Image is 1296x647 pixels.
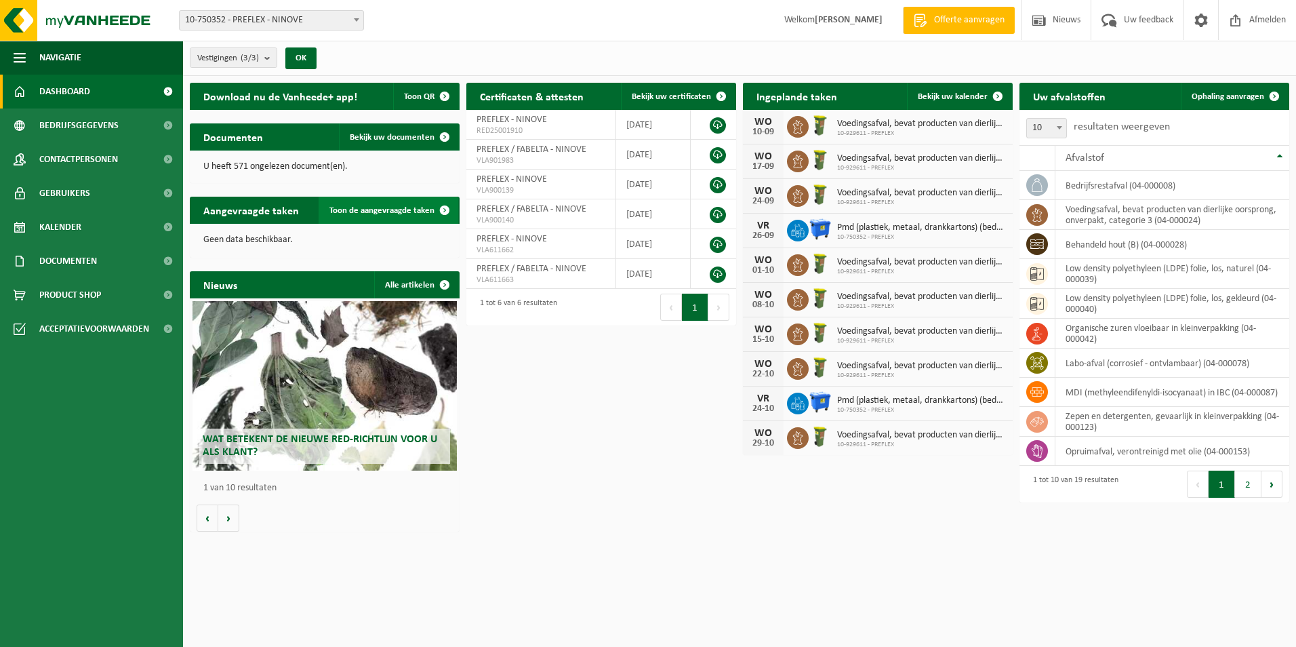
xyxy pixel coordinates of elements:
[1055,200,1289,230] td: voedingsafval, bevat producten van dierlijke oorsprong, onverpakt, categorie 3 (04-000024)
[616,140,691,170] td: [DATE]
[837,372,1006,380] span: 10-929611 - PREFLEX
[837,268,1006,276] span: 10-929611 - PREFLEX
[1209,471,1235,498] button: 1
[339,123,458,151] a: Bekijk uw documenten
[616,110,691,140] td: [DATE]
[616,199,691,229] td: [DATE]
[708,294,729,321] button: Next
[1055,437,1289,466] td: opruimafval, verontreinigd met olie (04-000153)
[466,83,597,109] h2: Certificaten & attesten
[203,434,437,458] span: Wat betekent de nieuwe RED-richtlijn voor u als klant?
[837,395,1006,406] span: Pmd (plastiek, metaal, drankkartons) (bedrijven)
[241,54,259,62] count: (3/3)
[809,218,832,241] img: WB-1100-HPE-BE-01
[837,337,1006,345] span: 10-929611 - PREFLEX
[1055,230,1289,259] td: behandeld hout (B) (04-000028)
[837,406,1006,414] span: 10-750352 - PREFLEX
[1235,471,1261,498] button: 2
[750,359,777,370] div: WO
[809,114,832,137] img: WB-0060-HPE-GN-50
[1055,319,1289,349] td: organische zuren vloeibaar in kleinverpakking (04-000042)
[837,222,1006,233] span: Pmd (plastiek, metaal, drankkartons) (bedrijven)
[616,259,691,289] td: [DATE]
[815,15,883,25] strong: [PERSON_NAME]
[39,41,81,75] span: Navigatie
[750,162,777,172] div: 17-09
[809,149,832,172] img: WB-0060-HPE-GN-50
[473,292,557,322] div: 1 tot 6 van 6 resultaten
[837,361,1006,372] span: Voedingsafval, bevat producten van dierlijke oorsprong, onverpakt, categorie 3
[750,186,777,197] div: WO
[477,155,605,166] span: VLA901983
[837,130,1006,138] span: 10-929611 - PREFLEX
[750,439,777,448] div: 29-10
[1261,471,1282,498] button: Next
[750,300,777,310] div: 08-10
[621,83,735,110] a: Bekijk uw certificaten
[190,271,251,298] h2: Nieuws
[750,220,777,231] div: VR
[931,14,1008,27] span: Offerte aanvragen
[750,231,777,241] div: 26-09
[350,133,434,142] span: Bekijk uw documenten
[1181,83,1288,110] a: Ophaling aanvragen
[837,153,1006,164] span: Voedingsafval, bevat producten van dierlijke oorsprong, onverpakt, categorie 3
[1192,92,1264,101] span: Ophaling aanvragen
[39,109,119,142] span: Bedrijfsgegevens
[616,170,691,199] td: [DATE]
[743,83,851,109] h2: Ingeplande taken
[837,233,1006,241] span: 10-750352 - PREFLEX
[197,505,218,532] button: Vorige
[750,370,777,379] div: 22-10
[193,301,457,471] a: Wat betekent de nieuwe RED-richtlijn voor u als klant?
[203,162,446,172] p: U heeft 571 ongelezen document(en).
[1055,407,1289,437] td: zepen en detergenten, gevaarlijk in kleinverpakking (04-000123)
[809,391,832,414] img: WB-1100-HPE-BE-01
[809,183,832,206] img: WB-0060-HPE-GN-50
[837,119,1006,130] span: Voedingsafval, bevat producten van dierlijke oorsprong, onverpakt, categorie 3
[750,197,777,206] div: 24-09
[190,123,277,150] h2: Documenten
[750,128,777,137] div: 10-09
[1187,471,1209,498] button: Previous
[918,92,988,101] span: Bekijk uw kalender
[750,428,777,439] div: WO
[907,83,1011,110] a: Bekijk uw kalender
[750,335,777,345] div: 15-10
[190,47,277,68] button: Vestigingen(3/3)
[218,505,239,532] button: Volgende
[809,321,832,345] img: WB-0060-HPE-GN-50
[1066,153,1104,163] span: Afvalstof
[837,302,1006,311] span: 10-929611 - PREFLEX
[190,83,371,109] h2: Download nu de Vanheede+ app!
[750,117,777,128] div: WO
[477,144,586,155] span: PREFLEX / FABELTA - NINOVE
[1026,118,1067,138] span: 10
[837,257,1006,268] span: Voedingsafval, bevat producten van dierlijke oorsprong, onverpakt, categorie 3
[809,356,832,379] img: WB-0060-HPE-GN-50
[837,292,1006,302] span: Voedingsafval, bevat producten van dierlijke oorsprong, onverpakt, categorie 3
[1074,121,1170,132] label: resultaten weergeven
[39,244,97,278] span: Documenten
[319,197,458,224] a: Toon de aangevraagde taken
[39,278,101,312] span: Product Shop
[809,252,832,275] img: WB-0060-HPE-GN-50
[404,92,434,101] span: Toon QR
[179,10,364,31] span: 10-750352 - PREFLEX - NINOVE
[477,215,605,226] span: VLA900140
[285,47,317,69] button: OK
[837,441,1006,449] span: 10-929611 - PREFLEX
[750,290,777,300] div: WO
[809,425,832,448] img: WB-0060-HPE-GN-50
[39,142,118,176] span: Contactpersonen
[477,275,605,286] span: VLA611663
[197,48,259,68] span: Vestigingen
[632,92,711,101] span: Bekijk uw certificaten
[837,326,1006,337] span: Voedingsafval, bevat producten van dierlijke oorsprong, onverpakt, categorie 3
[203,484,453,493] p: 1 van 10 resultaten
[477,234,547,244] span: PREFLEX - NINOVE
[1055,259,1289,289] td: low density polyethyleen (LDPE) folie, los, naturel (04-000039)
[750,151,777,162] div: WO
[1019,83,1119,109] h2: Uw afvalstoffen
[39,75,90,109] span: Dashboard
